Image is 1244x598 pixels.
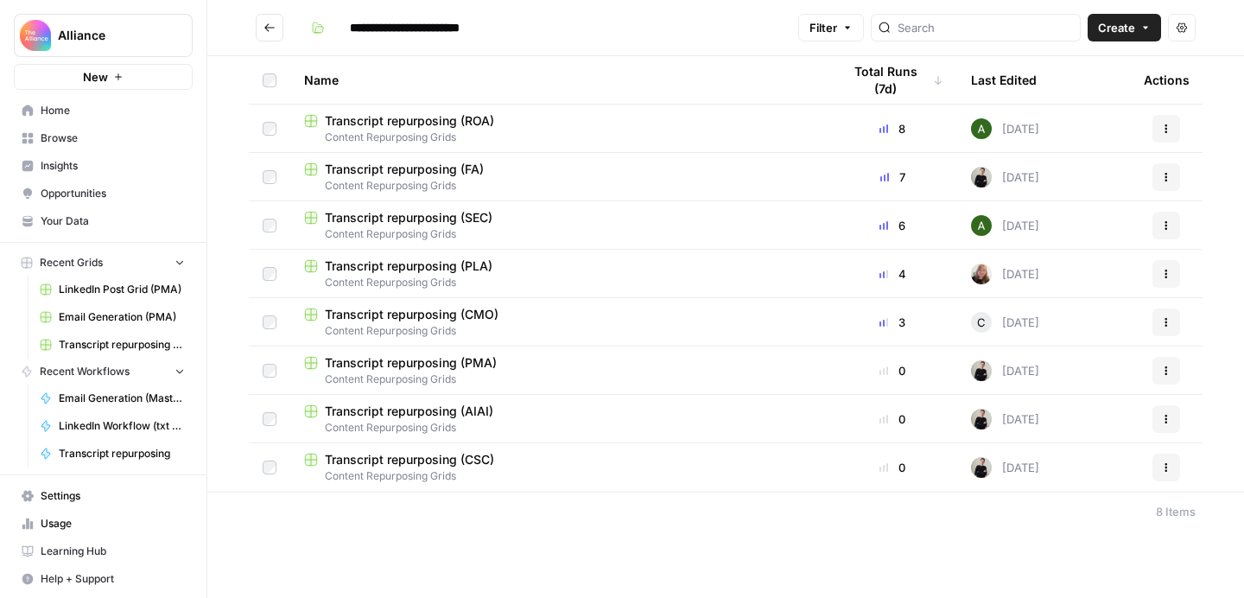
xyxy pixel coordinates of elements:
[32,276,193,303] a: LinkedIn Post Grid (PMA)
[304,468,814,484] span: Content Repurposing Grids
[325,354,497,372] span: Transcript repurposing (PMA)
[841,120,943,137] div: 8
[971,264,1039,284] div: [DATE]
[59,446,185,461] span: Transcript repurposing
[841,410,943,428] div: 0
[14,482,193,510] a: Settings
[304,403,814,436] a: Transcript repurposing (AIAI)Content Repurposing Grids
[14,359,193,385] button: Recent Workflows
[971,167,992,188] img: rzyuksnmva7rad5cmpd7k6b2ndco
[841,362,943,379] div: 0
[304,56,814,104] div: Name
[14,124,193,152] a: Browse
[59,391,185,406] span: Email Generation (Master)
[325,209,492,226] span: Transcript repurposing (SEC)
[304,323,814,339] span: Content Repurposing Grids
[14,250,193,276] button: Recent Grids
[841,56,943,104] div: Total Runs (7d)
[304,275,814,290] span: Content Repurposing Grids
[841,169,943,186] div: 7
[841,265,943,283] div: 4
[1098,19,1135,36] span: Create
[304,209,814,242] a: Transcript repurposing (SEC)Content Repurposing Grids
[798,14,864,41] button: Filter
[14,152,193,180] a: Insights
[304,178,814,194] span: Content Repurposing Grids
[971,215,1039,236] div: [DATE]
[1144,56,1190,104] div: Actions
[971,457,992,478] img: rzyuksnmva7rad5cmpd7k6b2ndco
[325,112,494,130] span: Transcript repurposing (ROA)
[325,451,494,468] span: Transcript repurposing (CSC)
[59,337,185,353] span: Transcript repurposing (FA)
[32,331,193,359] a: Transcript repurposing (FA)
[59,309,185,325] span: Email Generation (PMA)
[971,215,992,236] img: d65nc20463hou62czyfowuui0u3g
[14,14,193,57] button: Workspace: Alliance
[841,217,943,234] div: 6
[304,258,814,290] a: Transcript repurposing (PLA)Content Repurposing Grids
[325,306,498,323] span: Transcript repurposing (CMO)
[32,385,193,412] a: Email Generation (Master)
[841,459,943,476] div: 0
[41,130,185,146] span: Browse
[971,409,992,429] img: rzyuksnmva7rad5cmpd7k6b2ndco
[971,167,1039,188] div: [DATE]
[14,180,193,207] a: Opportunities
[14,538,193,565] a: Learning Hub
[58,27,162,44] span: Alliance
[325,258,492,275] span: Transcript repurposing (PLA)
[971,312,1039,333] div: [DATE]
[41,516,185,531] span: Usage
[977,314,986,331] span: C
[971,118,992,139] img: d65nc20463hou62czyfowuui0u3g
[809,19,837,36] span: Filter
[32,440,193,468] a: Transcript repurposing
[41,544,185,559] span: Learning Hub
[1156,503,1196,520] div: 8 Items
[59,418,185,434] span: LinkedIn Workflow (txt files)
[1088,14,1161,41] button: Create
[325,403,493,420] span: Transcript repurposing (AIAI)
[971,360,1039,381] div: [DATE]
[304,372,814,387] span: Content Repurposing Grids
[304,451,814,484] a: Transcript repurposing (CSC)Content Repurposing Grids
[14,565,193,593] button: Help + Support
[304,226,814,242] span: Content Repurposing Grids
[14,97,193,124] a: Home
[304,306,814,339] a: Transcript repurposing (CMO)Content Repurposing Grids
[325,161,484,178] span: Transcript repurposing (FA)
[41,571,185,587] span: Help + Support
[83,68,108,86] span: New
[41,213,185,229] span: Your Data
[32,412,193,440] a: LinkedIn Workflow (txt files)
[59,282,185,297] span: LinkedIn Post Grid (PMA)
[971,360,992,381] img: rzyuksnmva7rad5cmpd7k6b2ndco
[304,354,814,387] a: Transcript repurposing (PMA)Content Repurposing Grids
[41,158,185,174] span: Insights
[304,130,814,145] span: Content Repurposing Grids
[14,64,193,90] button: New
[971,264,992,284] img: dusy4e3dsucr7fztkxh4ejuaeihk
[304,420,814,436] span: Content Repurposing Grids
[971,457,1039,478] div: [DATE]
[20,20,51,51] img: Alliance Logo
[41,103,185,118] span: Home
[841,314,943,331] div: 3
[14,207,193,235] a: Your Data
[971,409,1039,429] div: [DATE]
[32,303,193,331] a: Email Generation (PMA)
[971,118,1039,139] div: [DATE]
[40,255,103,270] span: Recent Grids
[256,14,283,41] button: Go back
[41,488,185,504] span: Settings
[898,19,1073,36] input: Search
[41,186,185,201] span: Opportunities
[40,364,130,379] span: Recent Workflows
[304,161,814,194] a: Transcript repurposing (FA)Content Repurposing Grids
[304,112,814,145] a: Transcript repurposing (ROA)Content Repurposing Grids
[14,510,193,538] a: Usage
[971,56,1037,104] div: Last Edited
